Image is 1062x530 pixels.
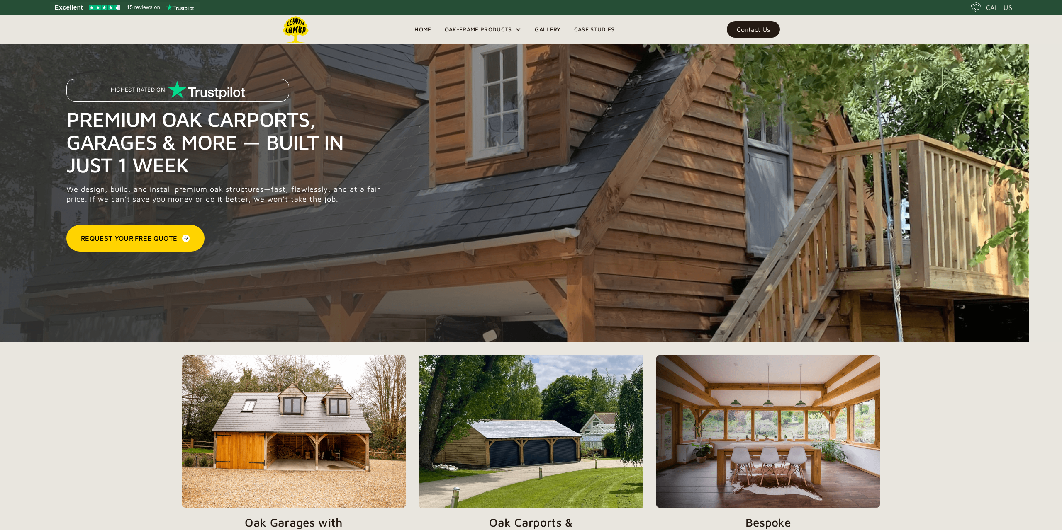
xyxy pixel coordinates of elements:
[55,2,83,12] span: Excellent
[445,24,512,34] div: Oak-Frame Products
[971,2,1012,12] a: CALL US
[727,21,780,38] a: Contact Us
[89,5,120,10] img: Trustpilot 4.5 stars
[737,27,770,32] div: Contact Us
[66,225,205,252] a: Request Your Free Quote
[81,233,177,243] div: Request Your Free Quote
[438,15,529,44] div: Oak-Frame Products
[66,79,289,108] a: Highest Rated on
[66,184,385,204] p: We design, build, and install premium oak structures—fast, flawlessly, and at a fair price. If we...
[408,23,438,36] a: Home
[166,4,194,11] img: Trustpilot logo
[986,2,1012,12] div: CALL US
[127,2,160,12] span: 15 reviews on
[528,23,567,36] a: Gallery
[50,2,200,13] a: See Lemon Lumba reviews on Trustpilot
[66,108,385,176] h1: Premium Oak Carports, Garages & More — Built in Just 1 Week
[111,87,165,93] p: Highest Rated on
[568,23,621,36] a: Case Studies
